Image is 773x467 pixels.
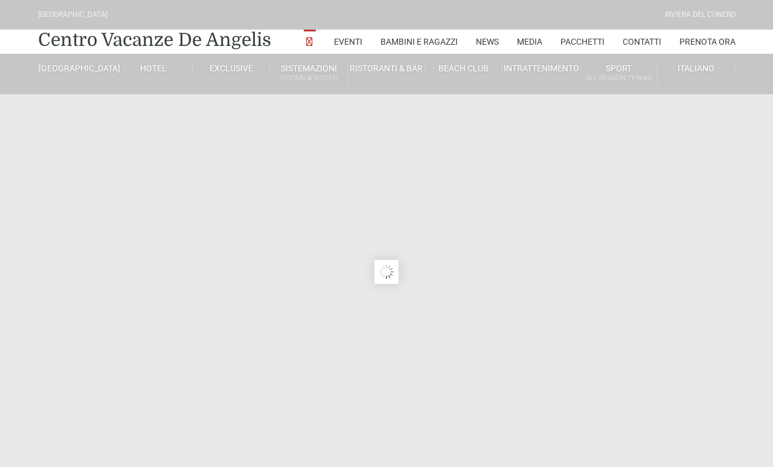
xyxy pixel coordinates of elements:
a: Media [517,30,542,54]
a: Italiano [658,63,735,74]
a: Beach Club [425,63,502,74]
a: Contatti [623,30,661,54]
div: Riviera Del Conero [665,9,736,21]
div: [GEOGRAPHIC_DATA] [38,9,107,21]
a: Eventi [334,30,362,54]
a: SistemazioniRooms & Suites [270,63,347,85]
a: Hotel [115,63,193,74]
a: Ristoranti & Bar [348,63,425,74]
a: Centro Vacanze De Angelis [38,28,271,52]
a: News [476,30,499,54]
a: [GEOGRAPHIC_DATA] [38,63,115,74]
span: Italiano [678,63,714,73]
a: Intrattenimento [502,63,580,74]
small: All Season Tennis [580,72,657,84]
a: Bambini e Ragazzi [380,30,458,54]
small: Rooms & Suites [270,72,347,84]
a: Prenota Ora [679,30,736,54]
a: SportAll Season Tennis [580,63,658,85]
a: Pacchetti [560,30,605,54]
a: Exclusive [193,63,270,74]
